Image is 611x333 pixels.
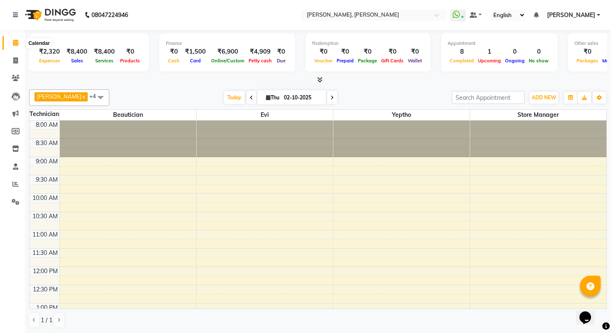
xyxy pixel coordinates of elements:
[166,40,288,47] div: Finance
[530,92,558,104] button: ADD NEW
[503,58,527,64] span: Ongoing
[333,110,470,120] span: Yeptho
[356,47,379,57] div: ₹0
[31,267,59,276] div: 12:00 PM
[406,47,424,57] div: ₹0
[547,11,595,20] span: [PERSON_NAME]
[275,58,288,64] span: Due
[312,40,424,47] div: Redemption
[30,110,59,118] div: Technician
[81,93,85,100] a: x
[60,110,196,120] span: Beautician
[89,93,102,99] span: +4
[246,58,274,64] span: Petty cash
[197,110,333,120] span: Evi
[34,175,59,184] div: 9:30 AM
[34,303,59,312] div: 1:00 PM
[448,58,476,64] span: Completed
[31,194,59,202] div: 10:00 AM
[281,91,323,104] input: 2025-10-02
[209,58,246,64] span: Online/Custom
[356,58,379,64] span: Package
[406,58,424,64] span: Wallet
[452,91,525,104] input: Search Appointment
[37,93,81,100] span: [PERSON_NAME]
[31,285,59,294] div: 12:30 PM
[448,40,551,47] div: Appointment
[379,58,406,64] span: Gift Cards
[476,58,503,64] span: Upcoming
[34,121,59,129] div: 8:00 AM
[527,47,551,57] div: 0
[312,47,335,57] div: ₹0
[335,58,356,64] span: Prepaid
[118,58,142,64] span: Products
[448,47,476,57] div: 8
[166,58,182,64] span: Cash
[93,58,116,64] span: Services
[312,58,335,64] span: Voucher
[63,47,91,57] div: ₹8,400
[91,47,118,57] div: ₹8,400
[91,3,128,27] b: 08047224946
[574,47,600,57] div: ₹0
[36,40,142,47] div: Total
[264,94,281,101] span: Thu
[34,139,59,148] div: 8:30 AM
[335,47,356,57] div: ₹0
[379,47,406,57] div: ₹0
[34,157,59,166] div: 9:00 AM
[470,110,607,120] span: Store Manager
[36,47,63,57] div: ₹2,320
[224,91,245,104] span: Today
[31,249,59,257] div: 11:30 AM
[31,230,59,239] div: 11:00 AM
[188,58,203,64] span: Card
[574,58,600,64] span: Packages
[26,38,52,48] div: Calendar
[209,47,246,57] div: ₹6,900
[503,47,527,57] div: 0
[41,316,52,325] span: 1 / 1
[476,47,503,57] div: 1
[69,58,85,64] span: Sales
[118,47,142,57] div: ₹0
[527,58,551,64] span: No show
[31,212,59,221] div: 10:30 AM
[21,3,78,27] img: logo
[37,58,62,64] span: Expenses
[246,47,274,57] div: ₹4,909
[166,47,182,57] div: ₹0
[182,47,209,57] div: ₹1,500
[532,94,556,101] span: ADD NEW
[576,300,603,325] iframe: chat widget
[274,47,288,57] div: ₹0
